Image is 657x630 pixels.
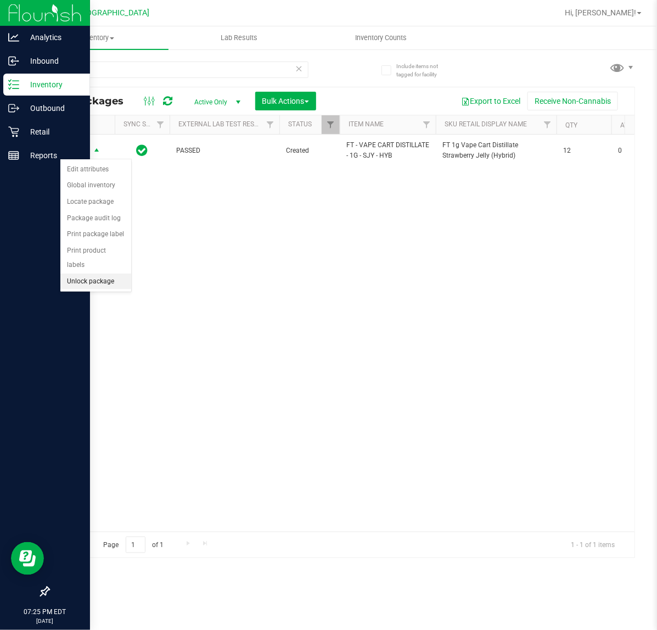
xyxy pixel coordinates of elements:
[5,617,85,625] p: [DATE]
[75,8,150,18] span: [GEOGRAPHIC_DATA]
[60,274,131,290] li: Unlock package
[322,115,340,134] a: Filter
[151,115,170,134] a: Filter
[8,79,19,90] inline-svg: Inventory
[563,146,605,156] span: 12
[60,210,131,227] li: Package audit log
[8,32,19,43] inline-svg: Analytics
[565,8,636,17] span: Hi, [PERSON_NAME]!
[538,115,557,134] a: Filter
[169,26,311,49] a: Lab Results
[255,92,316,110] button: Bulk Actions
[346,140,429,161] span: FT - VAPE CART DISTILLATE - 1G - SJY - HYB
[527,92,618,110] button: Receive Non-Cannabis
[57,95,134,107] span: All Packages
[442,140,550,161] span: FT 1g Vape Cart Distillate Strawberry Jelly (Hybrid)
[349,120,384,128] a: Item Name
[445,120,527,128] a: Sku Retail Display Name
[310,26,452,49] a: Inventory Counts
[123,120,166,128] a: Sync Status
[565,121,577,129] a: Qty
[60,194,131,210] li: Locate package
[137,143,148,158] span: In Sync
[60,243,131,273] li: Print product labels
[288,120,312,128] a: Status
[19,102,85,115] p: Outbound
[48,62,308,78] input: Search Package ID, Item Name, SKU, Lot or Part Number...
[206,33,272,43] span: Lab Results
[262,97,309,105] span: Bulk Actions
[454,92,527,110] button: Export to Excel
[60,226,131,243] li: Print package label
[286,146,333,156] span: Created
[340,33,422,43] span: Inventory Counts
[178,120,265,128] a: External Lab Test Result
[620,121,653,129] a: Available
[94,537,173,554] span: Page of 1
[295,62,303,76] span: Clear
[176,146,273,156] span: PASSED
[90,143,104,159] span: select
[8,55,19,66] inline-svg: Inbound
[418,115,436,134] a: Filter
[26,33,169,43] span: Inventory
[8,150,19,161] inline-svg: Reports
[60,161,131,178] li: Edit attributes
[261,115,279,134] a: Filter
[19,54,85,68] p: Inbound
[19,31,85,44] p: Analytics
[11,542,44,575] iframe: Resource center
[8,126,19,137] inline-svg: Retail
[8,103,19,114] inline-svg: Outbound
[396,62,451,79] span: Include items not tagged for facility
[26,26,169,49] a: Inventory
[60,177,131,194] li: Global inventory
[19,149,85,162] p: Reports
[19,78,85,91] p: Inventory
[5,607,85,617] p: 07:25 PM EDT
[19,125,85,138] p: Retail
[126,537,145,554] input: 1
[562,537,624,553] span: 1 - 1 of 1 items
